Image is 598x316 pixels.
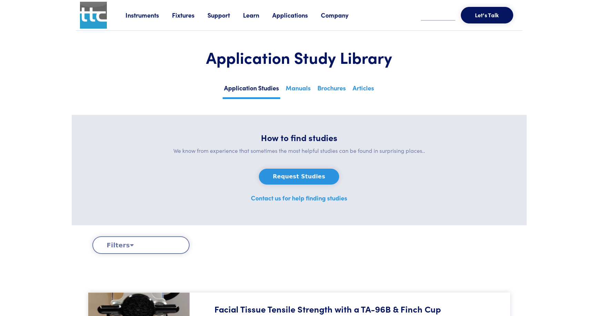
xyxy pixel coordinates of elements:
[214,303,441,315] h5: Facial Tissue Tensile Strength with a TA-96B & Finch Cup
[125,11,172,19] a: Instruments
[284,82,312,97] a: Manuals
[172,11,207,19] a: Fixtures
[88,131,510,144] h5: How to find studies
[351,82,375,97] a: Articles
[80,2,107,29] img: ttc_logo_1x1_v1.0.png
[259,169,339,185] button: Request Studies
[316,82,347,97] a: Brochures
[251,194,347,202] a: Contact us for help finding studies
[88,146,510,155] p: We know from experience that sometimes the most helpful studies can be found in surprising places..
[92,47,506,67] h1: Application Study Library
[272,11,321,19] a: Applications
[92,236,190,254] button: Filters
[321,11,362,19] a: Company
[207,11,243,19] a: Support
[461,7,513,23] button: Let's Talk
[243,11,272,19] a: Learn
[223,82,280,99] a: Application Studies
